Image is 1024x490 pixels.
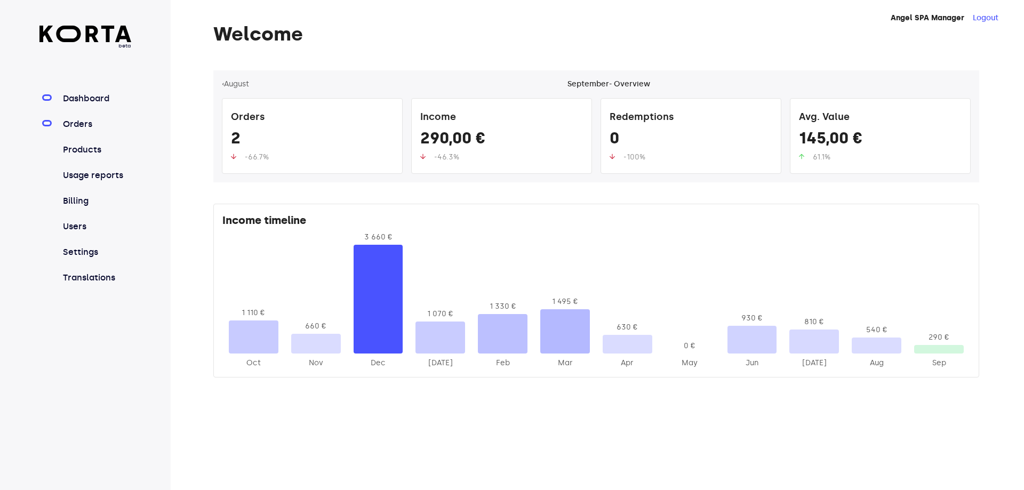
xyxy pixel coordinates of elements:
div: 2025-Jun [727,358,777,368]
div: Orders [231,107,394,128]
img: up [799,154,804,159]
div: 2024-Nov [291,358,341,368]
div: 2025-Feb [478,358,527,368]
div: 0 € [665,341,715,351]
a: Products [61,143,132,156]
img: up [231,154,236,159]
img: up [420,154,426,159]
img: up [610,154,615,159]
div: 2025-May [665,358,715,368]
div: 145,00 € [799,128,962,152]
button: Logout [973,13,998,23]
div: 2 [231,128,394,152]
div: 810 € [789,317,839,327]
div: Avg. Value [799,107,962,128]
span: -66.7% [245,152,269,162]
span: -100% [623,152,645,162]
div: 1 330 € [478,301,527,312]
a: Orders [61,118,132,131]
div: 930 € [727,313,777,324]
div: 2025-Jul [789,358,839,368]
span: -46.3% [434,152,459,162]
span: 61.1% [813,152,830,162]
div: 290,00 € [420,128,583,152]
a: Billing [61,195,132,207]
div: 630 € [603,322,652,333]
a: Settings [61,246,132,259]
div: Income [420,107,583,128]
span: beta [39,42,132,50]
div: Income timeline [222,213,970,232]
a: Usage reports [61,169,132,182]
a: Dashboard [61,92,132,105]
div: 2025-Mar [540,358,590,368]
div: 2024-Dec [354,358,403,368]
a: Translations [61,271,132,284]
div: 1 495 € [540,296,590,307]
div: 2025-Jan [415,358,465,368]
h1: Welcome [213,23,979,45]
div: 2025-Apr [603,358,652,368]
div: September - Overview [567,79,650,90]
div: Redemptions [610,107,772,128]
div: 2025-Sep [914,358,964,368]
div: 2024-Oct [229,358,278,368]
div: 1 070 € [415,309,465,319]
a: Users [61,220,132,233]
div: 2025-Aug [852,358,901,368]
div: 660 € [291,321,341,332]
div: 290 € [914,332,964,343]
div: 1 110 € [229,308,278,318]
div: 540 € [852,325,901,335]
div: 0 [610,128,772,152]
div: 3 660 € [354,232,403,243]
button: ‹August [222,79,249,90]
img: Korta [39,26,132,42]
a: beta [39,26,132,50]
strong: Angel SPA Manager [891,13,964,22]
